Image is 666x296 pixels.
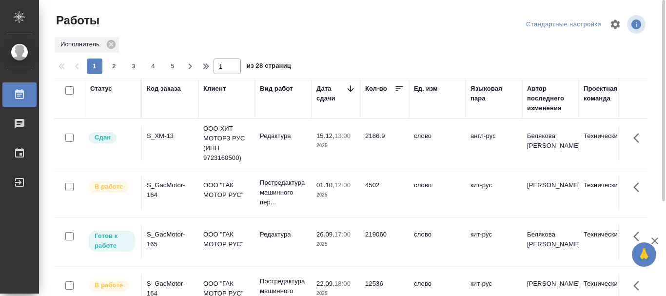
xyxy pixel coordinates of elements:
button: 4 [145,59,161,74]
button: Здесь прячутся важные кнопки [627,126,651,150]
td: слово [409,126,466,160]
td: 2186.9 [360,126,409,160]
div: S_GacMotor-164 [147,180,194,200]
p: ООО "ГАК МОТОР РУС" [203,180,250,200]
span: Настроить таблицу [604,13,627,36]
button: Здесь прячутся важные кнопки [627,176,651,199]
div: Исполнитель выполняет работу [88,279,136,292]
div: Клиент [203,84,226,94]
p: 17:00 [334,231,351,238]
td: слово [409,225,466,259]
div: S_XM-13 [147,131,194,141]
p: Сдан [95,133,111,142]
td: кит-рус [466,176,522,210]
div: Автор последнего изменения [527,84,574,113]
span: 5 [165,61,180,71]
p: ООО "ГАК МОТОР РУС" [203,230,250,249]
p: 13:00 [334,132,351,139]
div: Вид работ [260,84,293,94]
p: 26.09, [316,231,334,238]
button: 🙏 [632,242,656,267]
div: Проектная команда [584,84,630,103]
span: 2 [106,61,122,71]
p: Исполнитель [60,39,103,49]
span: Посмотреть информацию [627,15,647,34]
td: 4502 [360,176,409,210]
p: Готов к работе [95,231,129,251]
div: Исполнитель [55,37,119,53]
div: Языковая пара [470,84,517,103]
p: Редактура [260,230,307,239]
div: Код заказа [147,84,181,94]
p: В работе [95,280,123,290]
p: 2025 [316,239,355,249]
button: 3 [126,59,141,74]
p: 15.12, [316,132,334,139]
td: Технический [579,225,635,259]
span: 4 [145,61,161,71]
div: Статус [90,84,112,94]
div: Менеджер проверил работу исполнителя, передает ее на следующий этап [88,131,136,144]
div: split button [524,17,604,32]
button: 5 [165,59,180,74]
div: S_GacMotor-165 [147,230,194,249]
p: 12:00 [334,181,351,189]
p: 22.09, [316,280,334,287]
p: 2025 [316,141,355,151]
span: Работы [54,13,99,28]
p: ООО ХИТ МОТОРЗ РУС (ИНН 9723160500) [203,124,250,163]
p: В работе [95,182,123,192]
div: Дата сдачи [316,84,346,103]
td: Технический [579,176,635,210]
td: Белякова [PERSON_NAME] [522,126,579,160]
div: Исполнитель может приступить к работе [88,230,136,253]
button: Здесь прячутся важные кнопки [627,225,651,248]
td: кит-рус [466,225,522,259]
td: англ-рус [466,126,522,160]
span: из 28 страниц [247,60,291,74]
td: Технический [579,126,635,160]
td: [PERSON_NAME] [522,176,579,210]
span: 🙏 [636,244,652,265]
td: слово [409,176,466,210]
div: Ед. изм [414,84,438,94]
button: 2 [106,59,122,74]
p: Редактура [260,131,307,141]
span: 3 [126,61,141,71]
td: Белякова [PERSON_NAME] [522,225,579,259]
div: Кол-во [365,84,387,94]
p: 18:00 [334,280,351,287]
p: 2025 [316,190,355,200]
td: 219060 [360,225,409,259]
div: Исполнитель выполняет работу [88,180,136,194]
p: 01.10, [316,181,334,189]
p: Постредактура машинного пер... [260,178,307,207]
